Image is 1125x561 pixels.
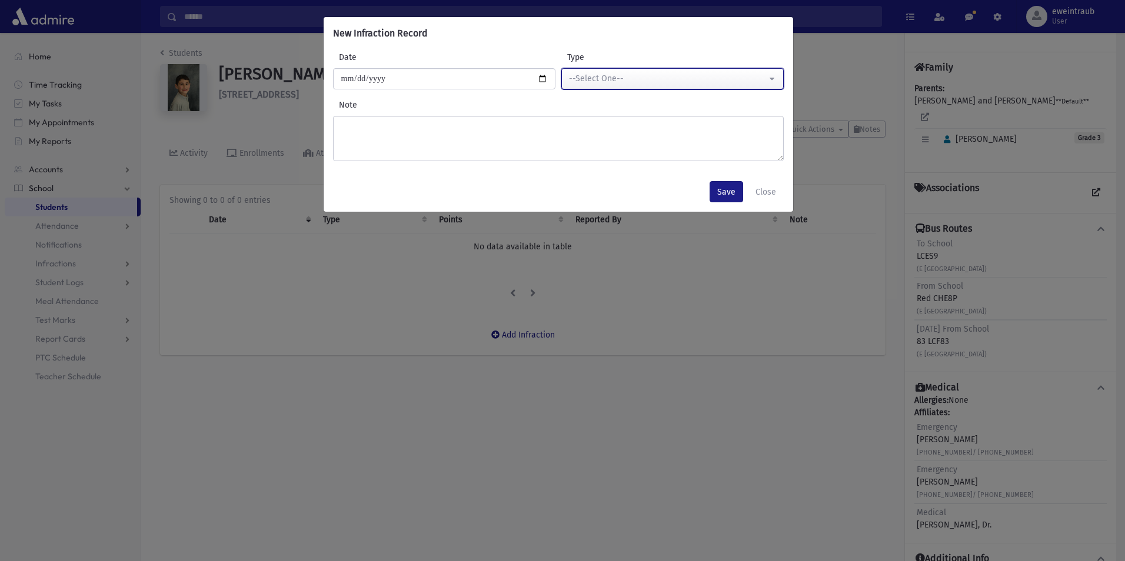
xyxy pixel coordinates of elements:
[710,181,743,202] button: Save
[569,72,767,85] div: --Select One--
[333,99,784,111] label: Note
[748,181,784,202] button: Close
[333,26,428,41] h6: New Infraction Record
[561,68,784,89] button: --Select One--
[333,51,444,64] label: Date
[561,51,673,64] label: Type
